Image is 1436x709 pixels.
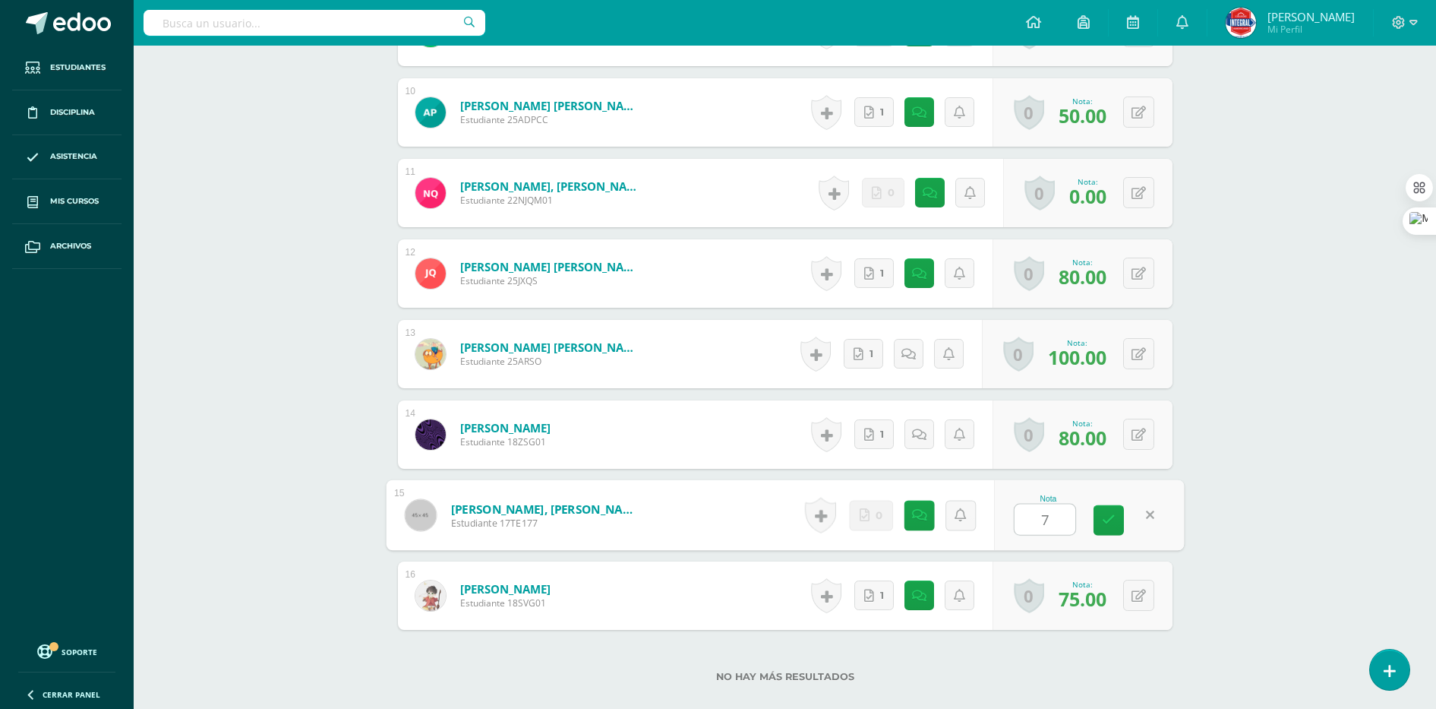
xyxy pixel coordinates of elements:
[460,274,642,287] span: Estudiante 25JXQS
[415,258,446,289] img: 46b37497439f550735bb953ad5b88659.png
[50,106,95,119] span: Disciplina
[12,224,122,269] a: Archivos
[1069,176,1106,187] div: Nota:
[1048,344,1106,370] span: 100.00
[1267,9,1355,24] span: [PERSON_NAME]
[880,420,884,448] span: 1
[888,179,895,207] span: 0
[415,339,446,369] img: 7388f2e29a4c387b5ffeb8877dd3829d.png
[1003,337,1034,372] a: 0
[876,501,882,530] span: 0
[50,195,99,207] span: Mis cursos
[1014,495,1083,503] div: Nota
[1059,257,1106,267] div: Nota:
[1014,256,1044,291] a: 0
[854,97,894,127] a: 1
[1226,8,1256,38] img: 5b05793df8038e2f74dd67e63a03d3f6.png
[880,581,884,609] span: 1
[460,194,642,207] span: Estudiante 22NJQM01
[1014,95,1044,130] a: 0
[415,419,446,450] img: a425d1c5cfa9473e0872c5843e53a486.png
[450,517,638,530] span: Estudiante 17TE177
[1014,417,1044,452] a: 0
[854,258,894,288] a: 1
[1059,586,1106,612] span: 75.00
[398,671,1172,682] label: No hay más resultados
[62,647,97,657] span: Soporte
[43,689,100,700] span: Cerrar panel
[880,259,884,287] span: 1
[1024,176,1055,210] a: 0
[144,10,485,36] input: Busca un usuario...
[1015,505,1075,535] input: 0-100.0
[50,150,97,163] span: Asistencia
[460,435,551,448] span: Estudiante 18ZSG01
[460,113,642,126] span: Estudiante 25ADPCC
[50,240,91,252] span: Archivos
[415,581,446,611] img: 4686f1a89fc6bee7890228770d3d7d3e.png
[460,581,551,597] a: [PERSON_NAME]
[460,259,642,274] a: [PERSON_NAME] [PERSON_NAME]
[869,340,873,368] span: 1
[12,135,122,180] a: Asistencia
[1059,264,1106,290] span: 80.00
[1059,96,1106,106] div: Nota:
[460,597,551,609] span: Estudiante 18SVG01
[12,90,122,135] a: Disciplina
[460,420,551,435] a: [PERSON_NAME]
[405,499,436,530] img: 45x45
[12,179,122,224] a: Mis cursos
[854,419,894,449] a: 1
[50,62,106,74] span: Estudiantes
[18,641,115,661] a: Soporte
[1048,337,1106,348] div: Nota:
[854,581,894,610] a: 1
[1059,103,1106,128] span: 50.00
[1014,578,1044,613] a: 0
[1059,418,1106,429] div: Nota:
[460,98,642,113] a: [PERSON_NAME] [PERSON_NAME]
[12,46,122,90] a: Estudiantes
[460,340,642,355] a: [PERSON_NAME] [PERSON_NAME]
[450,501,638,517] a: [PERSON_NAME], [PERSON_NAME]
[844,339,883,369] a: 1
[1267,23,1355,36] span: Mi Perfil
[415,97,446,128] img: 4695b65ad60148bfff6a2dcde76794ff.png
[1059,579,1106,590] div: Nota:
[460,355,642,368] span: Estudiante 25ARSO
[460,179,642,194] a: [PERSON_NAME], [PERSON_NAME]
[880,98,884,126] span: 1
[1059,425,1106,451] span: 80.00
[415,178,446,208] img: f73b5492a0cec0ff2cfe0eaced5ba4cc.png
[1069,183,1106,209] span: 0.00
